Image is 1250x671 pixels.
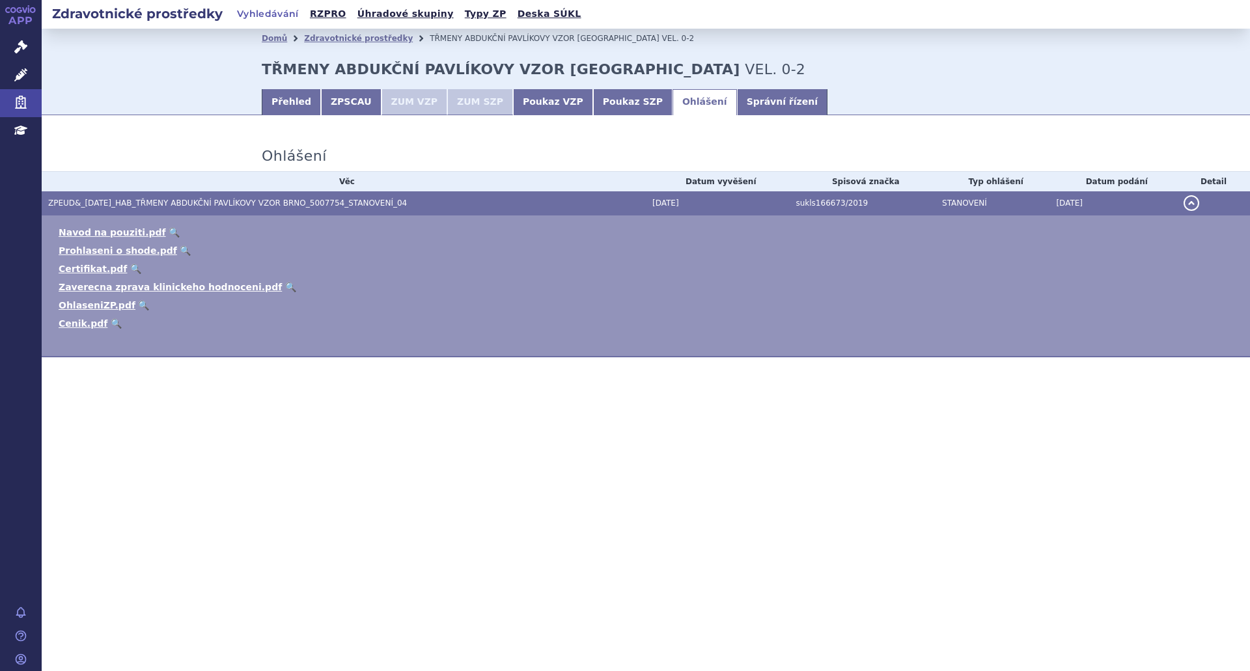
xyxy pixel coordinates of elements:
h3: Ohlášení [262,148,327,165]
span: TŘMENY ABDUKČNÍ PAVLÍKOVY VZOR [GEOGRAPHIC_DATA] [430,34,659,43]
a: 🔍 [285,282,296,292]
a: Prohlaseni o shode.pdf [59,245,177,256]
td: [DATE] [646,191,789,215]
th: Datum podání [1049,172,1177,191]
th: Spisová značka [789,172,936,191]
a: RZPRO [306,5,350,23]
a: Zaverecna zprava klinickeho hodnoceni.pdf [59,282,282,292]
a: Certifikat.pdf [59,264,127,274]
a: Domů [262,34,287,43]
a: Cenik.pdf [59,318,107,329]
a: Poukaz VZP [513,89,593,115]
span: ZPEUD&_28.06.2019_HAB_TŘMENY ABDUKČNÍ PAVLÍKOVY VZOR BRNO_5007754_STANOVENÍ_04 [48,199,407,208]
a: 🔍 [130,264,141,274]
strong: TŘMENY ABDUKČNÍ PAVLÍKOVY VZOR [GEOGRAPHIC_DATA] [262,61,740,77]
a: Navod na pouziti.pdf [59,227,166,238]
button: detail [1184,195,1199,211]
th: Detail [1177,172,1250,191]
a: 🔍 [169,227,180,238]
a: OhlaseniZP.pdf [59,300,135,310]
a: 🔍 [180,245,191,256]
a: 🔍 [111,318,122,329]
th: Věc [42,172,646,191]
td: sukls166673/2019 [789,191,936,215]
span: VEL. 0-2 [745,61,805,77]
a: Deska SÚKL [514,5,585,23]
a: Přehled [262,89,321,115]
th: Typ ohlášení [936,172,1049,191]
a: Typy ZP [461,5,510,23]
td: [DATE] [1049,191,1177,215]
a: 🔍 [138,300,149,310]
a: Správní řízení [737,89,827,115]
span: VEL. 0-2 [661,34,694,43]
th: Datum vyvěšení [646,172,789,191]
a: Poukaz SZP [593,89,673,115]
a: Ohlášení [673,89,737,115]
a: Úhradové skupiny [354,5,458,23]
td: STANOVENÍ [936,191,1049,215]
a: Zdravotnické prostředky [304,34,413,43]
a: Vyhledávání [233,5,303,23]
a: ZPSCAU [321,89,382,115]
h2: Zdravotnické prostředky [42,5,233,23]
